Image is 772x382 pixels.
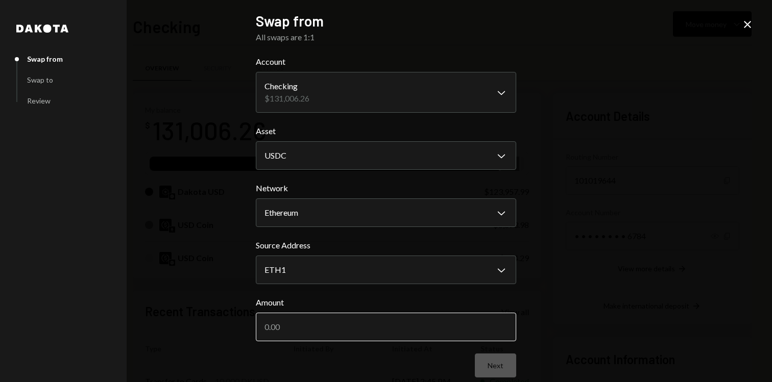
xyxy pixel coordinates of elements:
[256,198,516,227] button: Network
[256,11,516,31] h2: Swap from
[256,56,516,68] label: Account
[256,182,516,194] label: Network
[256,296,516,309] label: Amount
[256,239,516,251] label: Source Address
[27,75,53,84] div: Swap to
[256,313,516,341] input: 0.00
[256,256,516,284] button: Source Address
[256,141,516,170] button: Asset
[256,72,516,113] button: Account
[27,96,51,105] div: Review
[256,31,516,43] div: All swaps are 1:1
[27,55,63,63] div: Swap from
[256,125,516,137] label: Asset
